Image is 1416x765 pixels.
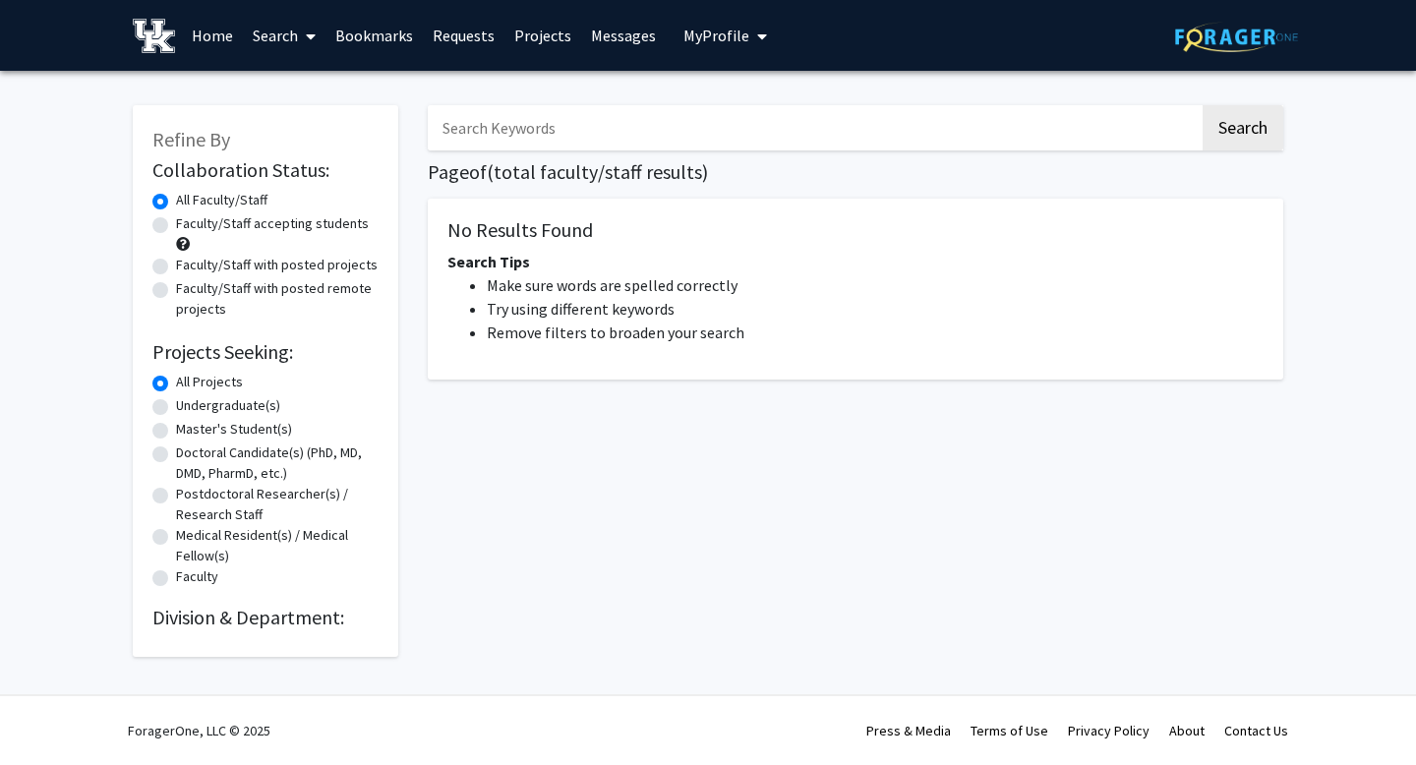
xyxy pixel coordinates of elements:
iframe: Chat [15,677,84,750]
label: Faculty/Staff with posted projects [176,255,378,275]
input: Search Keywords [428,105,1200,150]
button: Search [1203,105,1283,150]
label: All Faculty/Staff [176,190,267,210]
a: Terms of Use [971,722,1048,739]
li: Remove filters to broaden your search [487,321,1264,344]
a: Privacy Policy [1068,722,1150,739]
li: Try using different keywords [487,297,1264,321]
a: Press & Media [866,722,951,739]
label: All Projects [176,372,243,392]
label: Faculty [176,566,218,587]
a: Search [243,1,325,70]
label: Medical Resident(s) / Medical Fellow(s) [176,525,379,566]
h2: Collaboration Status: [152,158,379,182]
div: ForagerOne, LLC © 2025 [128,696,270,765]
img: University of Kentucky Logo [133,19,175,53]
span: My Profile [683,26,749,45]
h5: No Results Found [447,218,1264,242]
label: Faculty/Staff accepting students [176,213,369,234]
nav: Page navigation [428,399,1283,444]
label: Faculty/Staff with posted remote projects [176,278,379,320]
h2: Division & Department: [152,606,379,629]
label: Doctoral Candidate(s) (PhD, MD, DMD, PharmD, etc.) [176,442,379,484]
img: ForagerOne Logo [1175,22,1298,52]
a: Home [182,1,243,70]
a: Contact Us [1224,722,1288,739]
span: Refine By [152,127,230,151]
a: About [1169,722,1205,739]
label: Postdoctoral Researcher(s) / Research Staff [176,484,379,525]
label: Undergraduate(s) [176,395,280,416]
label: Master's Student(s) [176,419,292,440]
a: Projects [504,1,581,70]
li: Make sure words are spelled correctly [487,273,1264,297]
a: Bookmarks [325,1,423,70]
h2: Projects Seeking: [152,340,379,364]
span: Search Tips [447,252,530,271]
a: Messages [581,1,666,70]
a: Requests [423,1,504,70]
h1: Page of ( total faculty/staff results) [428,160,1283,184]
